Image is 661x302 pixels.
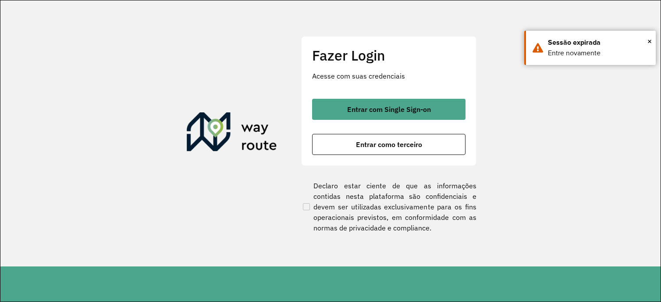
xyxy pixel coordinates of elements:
[548,37,649,48] div: Sessão expirada
[312,71,466,81] p: Acesse com suas credenciais
[301,180,476,233] label: Declaro estar ciente de que as informações contidas nesta plataforma são confidenciais e devem se...
[312,134,466,155] button: button
[647,35,652,48] button: Close
[187,112,277,155] img: Roteirizador AmbevTech
[356,141,422,148] span: Entrar como terceiro
[312,47,466,64] h2: Fazer Login
[312,99,466,120] button: button
[347,106,431,113] span: Entrar com Single Sign-on
[548,48,649,58] div: Entre novamente
[647,35,652,48] span: ×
